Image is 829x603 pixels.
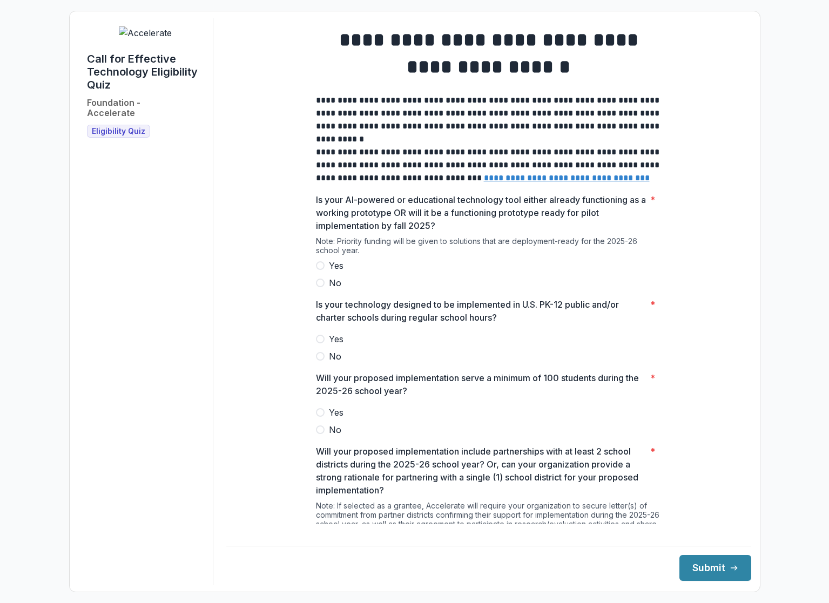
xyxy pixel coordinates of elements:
[316,193,646,232] p: Is your AI-powered or educational technology tool either already functioning as a working prototy...
[679,555,751,581] button: Submit
[329,423,341,436] span: No
[87,98,140,118] h2: Foundation - Accelerate
[329,333,343,345] span: Yes
[329,350,341,363] span: No
[329,259,343,272] span: Yes
[316,501,662,551] div: Note: If selected as a grantee, Accelerate will require your organization to secure letter(s) of ...
[92,127,145,136] span: Eligibility Quiz
[87,52,204,91] h1: Call for Effective Technology Eligibility Quiz
[329,406,343,419] span: Yes
[316,371,646,397] p: Will your proposed implementation serve a minimum of 100 students during the 2025-26 school year?
[329,276,341,289] span: No
[316,298,646,324] p: Is your technology designed to be implemented in U.S. PK-12 public and/or charter schools during ...
[119,26,172,39] img: Accelerate
[316,236,662,259] div: Note: Priority funding will be given to solutions that are deployment-ready for the 2025-26 schoo...
[316,445,646,497] p: Will your proposed implementation include partnerships with at least 2 school districts during th...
